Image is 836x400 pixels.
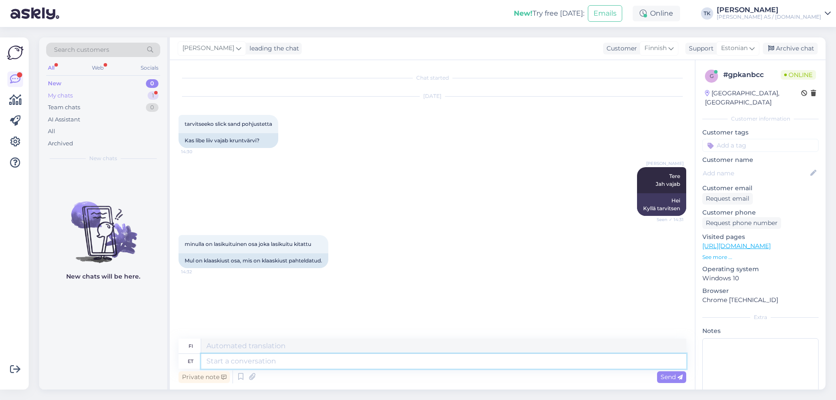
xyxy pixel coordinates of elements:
[48,139,73,148] div: Archived
[723,70,781,80] div: # gpkanbcc
[703,168,809,178] input: Add name
[66,272,140,281] p: New chats will be here.
[181,269,214,275] span: 14:32
[702,115,819,123] div: Customer information
[182,44,234,53] span: [PERSON_NAME]
[702,265,819,274] p: Operating system
[146,79,158,88] div: 0
[702,242,771,250] a: [URL][DOMAIN_NAME]
[179,371,230,383] div: Private note
[46,62,56,74] div: All
[702,208,819,217] p: Customer phone
[702,274,819,283] p: Windows 10
[702,296,819,305] p: Chrome [TECHNICAL_ID]
[633,6,680,21] div: Online
[702,193,753,205] div: Request email
[588,5,622,22] button: Emails
[603,44,637,53] div: Customer
[702,313,819,321] div: Extra
[685,44,714,53] div: Support
[90,62,105,74] div: Web
[48,103,80,112] div: Team chats
[89,155,117,162] span: New chats
[48,115,80,124] div: AI Assistant
[646,160,684,167] span: [PERSON_NAME]
[717,13,821,20] div: [PERSON_NAME] AS / [DOMAIN_NAME]
[702,286,819,296] p: Browser
[179,133,278,148] div: Kas libe liiv vajab kruntvärvi?
[710,73,714,79] span: g
[185,241,311,247] span: minulla on lasikuituinen osa joka lasikuitu kitattu
[179,74,686,82] div: Chat started
[702,253,819,261] p: See more ...
[721,44,748,53] span: Estonian
[146,103,158,112] div: 0
[54,45,109,54] span: Search customers
[514,9,533,17] b: New!
[179,253,328,268] div: Mul on klaaskiust osa, mis on klaaskiust pahteldatud.
[48,91,73,100] div: My chats
[702,139,819,152] input: Add a tag
[139,62,160,74] div: Socials
[702,184,819,193] p: Customer email
[702,128,819,137] p: Customer tags
[148,91,158,100] div: 1
[651,216,684,223] span: Seen ✓ 14:31
[661,373,683,381] span: Send
[181,148,214,155] span: 14:30
[717,7,831,20] a: [PERSON_NAME][PERSON_NAME] AS / [DOMAIN_NAME]
[702,217,781,229] div: Request phone number
[48,79,61,88] div: New
[189,339,193,353] div: fi
[514,8,584,19] div: Try free [DATE]:
[48,127,55,136] div: All
[644,44,667,53] span: Finnish
[179,92,686,100] div: [DATE]
[7,44,24,61] img: Askly Logo
[185,121,272,127] span: tarvitseeko slick sand pohjustetta
[781,70,816,80] span: Online
[39,186,167,264] img: No chats
[763,43,818,54] div: Archive chat
[705,89,801,107] div: [GEOGRAPHIC_DATA], [GEOGRAPHIC_DATA]
[701,7,713,20] div: TK
[702,232,819,242] p: Visited pages
[702,326,819,336] p: Notes
[637,193,686,216] div: Hei Kyllä tarvitsen
[188,354,193,369] div: et
[717,7,821,13] div: [PERSON_NAME]
[246,44,299,53] div: leading the chat
[702,155,819,165] p: Customer name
